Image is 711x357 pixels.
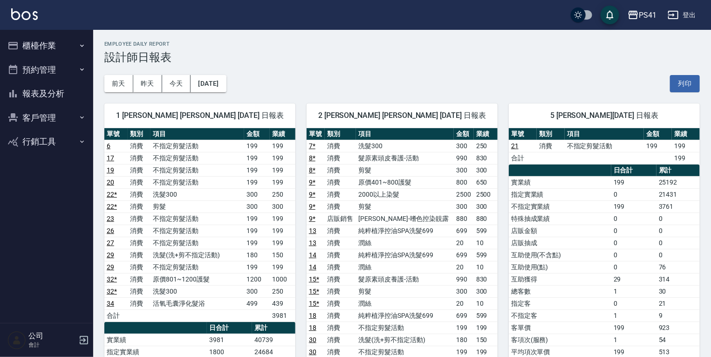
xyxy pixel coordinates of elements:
button: 櫃檯作業 [4,34,89,58]
th: 項目 [356,128,453,140]
td: 潤絲 [356,261,453,273]
td: [PERSON_NAME]-嗜色控染靚露 [356,213,453,225]
td: 不指定剪髮活動 [150,164,244,176]
td: 消費 [325,140,356,152]
td: 199 [270,237,295,249]
td: 店販抽成 [509,237,611,249]
td: 0 [611,249,656,261]
td: 150 [270,249,295,261]
td: 消費 [128,225,151,237]
td: 不指定客 [509,309,611,322]
td: 消費 [325,297,356,309]
td: 消費 [128,297,151,309]
a: 17 [107,154,114,162]
a: 30 [309,336,316,343]
td: 0 [656,237,700,249]
td: 830 [474,273,498,285]
td: 不指定剪髮活動 [150,176,244,188]
td: 1000 [270,273,295,285]
button: 今天 [162,75,191,92]
td: 指定實業績 [509,188,611,200]
span: 5 [PERSON_NAME][DATE] 日報表 [520,111,689,120]
td: 消費 [325,322,356,334]
td: 880 [454,213,474,225]
a: 13 [309,227,316,234]
td: 599 [474,225,498,237]
h2: Employee Daily Report [104,41,700,47]
td: 300 [454,285,474,297]
td: 300 [244,285,270,297]
th: 單號 [307,128,325,140]
td: 300 [454,200,474,213]
td: 消費 [128,200,151,213]
button: 客戶管理 [4,106,89,130]
a: 29 [107,251,114,259]
button: 前天 [104,75,133,92]
button: PS41 [624,6,660,25]
td: 199 [611,322,656,334]
td: 純粹植淨控油SPA洗髮699 [356,225,453,237]
td: 439 [270,297,295,309]
button: 預約管理 [4,58,89,82]
td: 潤絲 [356,237,453,249]
td: 剪髮 [150,200,244,213]
td: 9 [656,309,700,322]
td: 消費 [128,152,151,164]
td: 互助獲得 [509,273,611,285]
td: 店販金額 [509,225,611,237]
td: 剪髮 [356,164,453,176]
td: 消費 [325,200,356,213]
td: 不指定剪髮活動 [150,261,244,273]
td: 300 [454,140,474,152]
a: 20 [107,178,114,186]
a: 14 [309,263,316,271]
td: 不指定剪髮活動 [150,152,244,164]
td: 消費 [128,237,151,249]
a: 13 [309,239,316,247]
td: 0 [656,213,700,225]
td: 199 [244,164,270,176]
a: 30 [309,348,316,356]
td: 250 [474,140,498,152]
td: 消費 [128,140,151,152]
td: 洗髮(洗+剪不指定活動) [356,334,453,346]
td: 10 [474,297,498,309]
td: 199 [270,176,295,188]
td: 消費 [325,188,356,200]
td: 199 [270,164,295,176]
button: 列印 [670,75,700,92]
td: 互助使用(點) [509,261,611,273]
td: 21431 [656,188,700,200]
td: 不指定實業績 [509,200,611,213]
td: 10 [474,261,498,273]
a: 29 [107,263,114,271]
td: 消費 [325,237,356,249]
td: 不指定剪髮活動 [150,237,244,249]
td: 消費 [325,261,356,273]
a: 21 [511,142,519,150]
td: 3761 [656,200,700,213]
td: 0 [611,261,656,273]
td: 990 [454,273,474,285]
img: Person [7,331,26,350]
td: 199 [244,225,270,237]
td: 消費 [325,164,356,176]
th: 金額 [244,128,270,140]
td: 20 [454,297,474,309]
td: 不指定剪髮活動 [565,140,644,152]
td: 互助使用(不含點) [509,249,611,261]
a: 23 [107,215,114,222]
th: 業績 [474,128,498,140]
td: 0 [656,225,700,237]
th: 單號 [104,128,128,140]
td: 699 [454,309,474,322]
a: 19 [107,166,114,174]
span: 1 [PERSON_NAME] [PERSON_NAME] [DATE] 日報表 [116,111,284,120]
a: 27 [107,239,114,247]
td: 實業績 [509,176,611,188]
h3: 設計師日報表 [104,51,700,64]
td: 29 [611,273,656,285]
td: 199 [244,176,270,188]
td: 消費 [128,285,151,297]
td: 314 [656,273,700,285]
